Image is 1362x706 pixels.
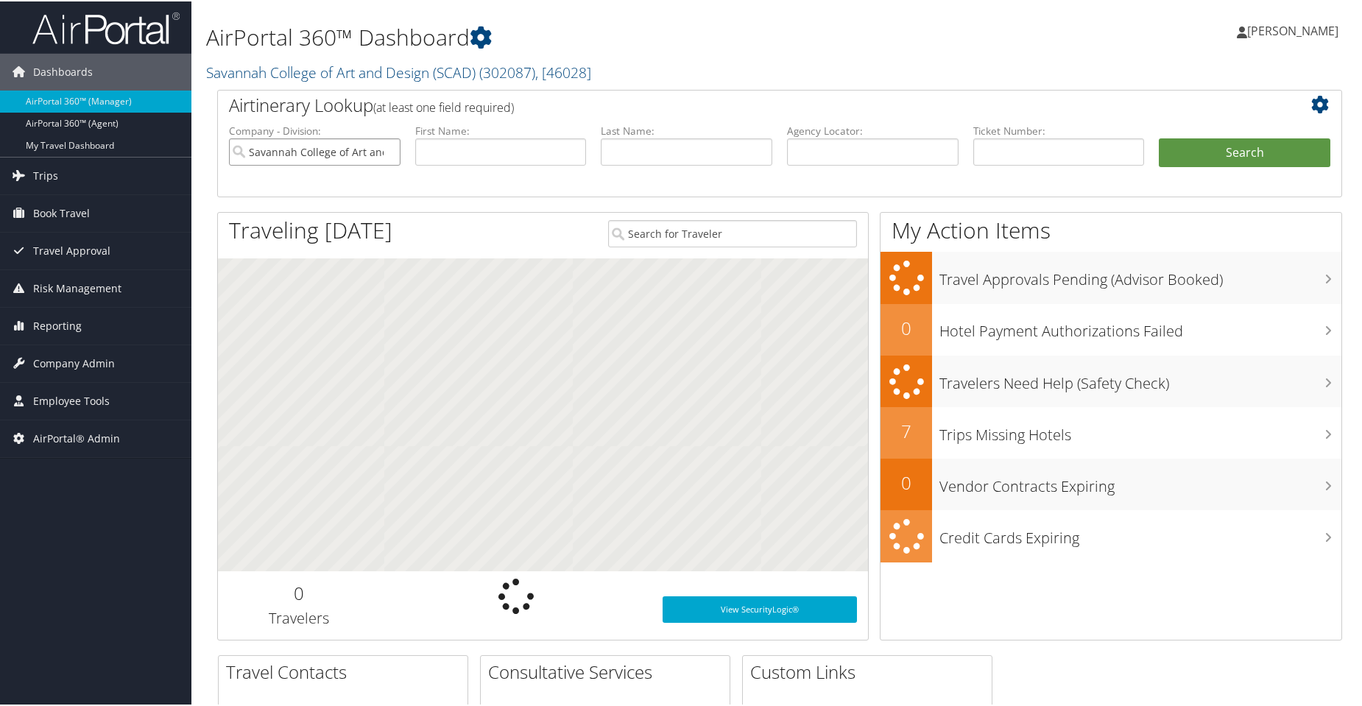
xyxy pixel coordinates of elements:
label: Ticket Number: [973,122,1145,137]
span: (at least one field required) [373,98,514,114]
img: airportal-logo.png [32,10,180,44]
a: View SecurityLogic® [663,595,857,621]
input: Search for Traveler [608,219,857,246]
h1: My Action Items [881,213,1341,244]
a: Credit Cards Expiring [881,509,1341,561]
a: 0Vendor Contracts Expiring [881,457,1341,509]
h3: Vendor Contracts Expiring [939,467,1341,495]
h1: AirPortal 360™ Dashboard [206,21,971,52]
label: Last Name: [601,122,772,137]
span: ( 302087 ) [479,61,535,81]
h2: 0 [229,579,370,604]
span: Company Admin [33,344,115,381]
h2: Consultative Services [488,658,730,683]
h2: 0 [881,314,932,339]
span: , [ 46028 ] [535,61,591,81]
h2: 0 [881,469,932,494]
h3: Travel Approvals Pending (Advisor Booked) [939,261,1341,289]
h3: Credit Cards Expiring [939,519,1341,547]
span: Reporting [33,306,82,343]
h3: Trips Missing Hotels [939,416,1341,444]
span: AirPortal® Admin [33,419,120,456]
span: Risk Management [33,269,121,306]
span: Dashboards [33,52,93,89]
a: Travelers Need Help (Safety Check) [881,354,1341,406]
a: 0Hotel Payment Authorizations Failed [881,303,1341,354]
label: Agency Locator: [787,122,959,137]
span: Trips [33,156,58,193]
label: Company - Division: [229,122,401,137]
h2: 7 [881,417,932,442]
h3: Hotel Payment Authorizations Failed [939,312,1341,340]
span: [PERSON_NAME] [1247,21,1338,38]
span: Book Travel [33,194,90,230]
h3: Travelers [229,607,370,627]
h3: Travelers Need Help (Safety Check) [939,364,1341,392]
a: Savannah College of Art and Design (SCAD) [206,61,591,81]
button: Search [1159,137,1330,166]
h2: Custom Links [750,658,992,683]
span: Travel Approval [33,231,110,268]
label: First Name: [415,122,587,137]
h2: Travel Contacts [226,658,467,683]
a: [PERSON_NAME] [1237,7,1353,52]
span: Employee Tools [33,381,110,418]
a: Travel Approvals Pending (Advisor Booked) [881,250,1341,303]
a: 7Trips Missing Hotels [881,406,1341,457]
h1: Traveling [DATE] [229,213,392,244]
h2: Airtinerary Lookup [229,91,1237,116]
